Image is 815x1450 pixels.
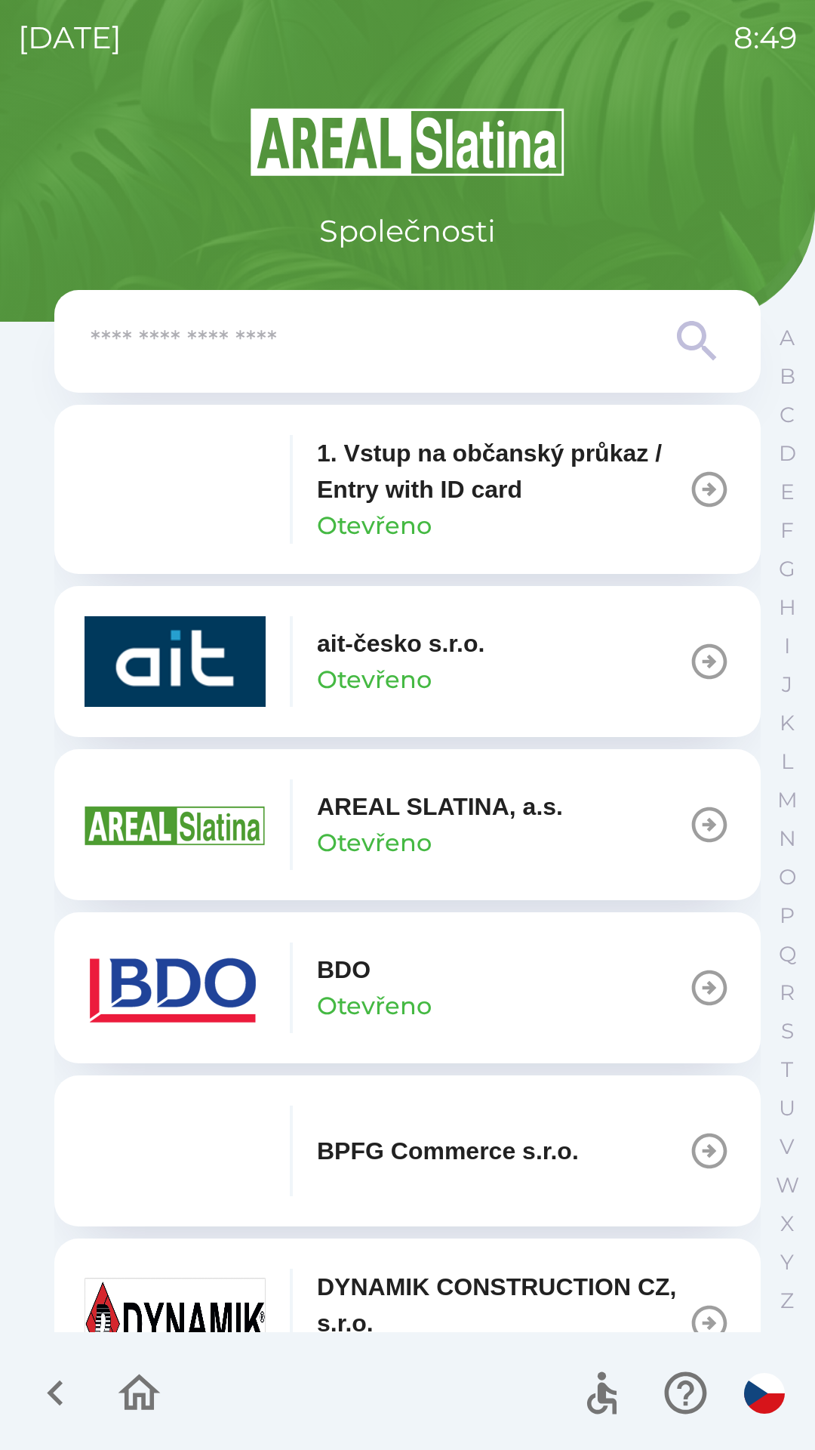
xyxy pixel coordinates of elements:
[782,671,792,698] p: J
[779,825,796,852] p: N
[777,787,798,813] p: M
[768,781,806,819] button: M
[317,435,688,507] p: 1. Vstup na občanský průkaz / Entry with ID card
[768,819,806,858] button: N
[784,633,790,659] p: I
[85,1106,266,1196] img: f3b1b367-54a7-43c8-9d7e-84e812667233.png
[54,1075,761,1226] button: BPFG Commerce s.r.o.
[54,912,761,1063] button: BDOOtevřeno
[768,396,806,434] button: C
[54,405,761,574] button: 1. Vstup na občanský průkaz / Entry with ID cardOtevřeno
[780,902,795,929] p: P
[780,980,795,1006] p: R
[768,357,806,396] button: B
[779,556,795,582] p: G
[317,662,432,698] p: Otevřeno
[780,479,795,505] p: E
[768,511,806,550] button: F
[780,1249,794,1276] p: Y
[780,1288,794,1314] p: Z
[768,550,806,588] button: G
[780,1134,795,1160] p: V
[768,627,806,665] button: I
[768,1205,806,1243] button: X
[317,988,432,1024] p: Otevřeno
[317,825,432,861] p: Otevřeno
[768,704,806,742] button: K
[85,779,266,870] img: aad3f322-fb90-43a2-be23-5ead3ef36ce5.png
[768,1012,806,1050] button: S
[317,625,484,662] p: ait-česko s.r.o.
[768,1166,806,1205] button: W
[54,586,761,737] button: ait-česko s.r.o.Otevřeno
[768,742,806,781] button: L
[319,208,496,254] p: Společnosti
[780,517,794,544] p: F
[768,935,806,973] button: Q
[781,1057,793,1083] p: T
[779,941,796,967] p: Q
[744,1373,785,1414] img: cs flag
[779,864,796,890] p: O
[768,434,806,473] button: D
[780,363,795,390] p: B
[780,325,795,351] p: A
[780,1211,794,1237] p: X
[54,1239,761,1408] button: DYNAMIK CONSTRUCTION CZ, s.r.o.Otevřeno
[85,444,266,535] img: 93ea42ec-2d1b-4d6e-8f8a-bdbb4610bcc3.png
[779,440,796,467] p: D
[780,402,795,428] p: C
[779,1095,795,1121] p: U
[317,1269,688,1341] p: DYNAMIK CONSTRUCTION CZ, s.r.o.
[18,15,121,60] p: [DATE]
[768,858,806,896] button: O
[768,896,806,935] button: P
[317,788,563,825] p: AREAL SLATINA, a.s.
[780,710,795,736] p: K
[85,1278,266,1368] img: 9aa1c191-0426-4a03-845b-4981a011e109.jpeg
[54,749,761,900] button: AREAL SLATINA, a.s.Otevřeno
[54,106,761,178] img: Logo
[768,665,806,704] button: J
[85,942,266,1033] img: ae7449ef-04f1-48ed-85b5-e61960c78b50.png
[781,748,793,775] p: L
[768,588,806,627] button: H
[776,1172,799,1199] p: W
[768,1089,806,1128] button: U
[768,973,806,1012] button: R
[317,952,371,988] p: BDO
[768,319,806,357] button: A
[768,1282,806,1320] button: Z
[781,1018,794,1044] p: S
[733,15,797,60] p: 8:49
[768,1128,806,1166] button: V
[317,507,432,544] p: Otevřeno
[85,616,266,707] img: 40b5cfbb-27b1-4737-80dc-99d800fbabba.png
[317,1133,579,1169] p: BPFG Commerce s.r.o.
[768,1050,806,1089] button: T
[768,1243,806,1282] button: Y
[768,473,806,511] button: E
[779,594,796,621] p: H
